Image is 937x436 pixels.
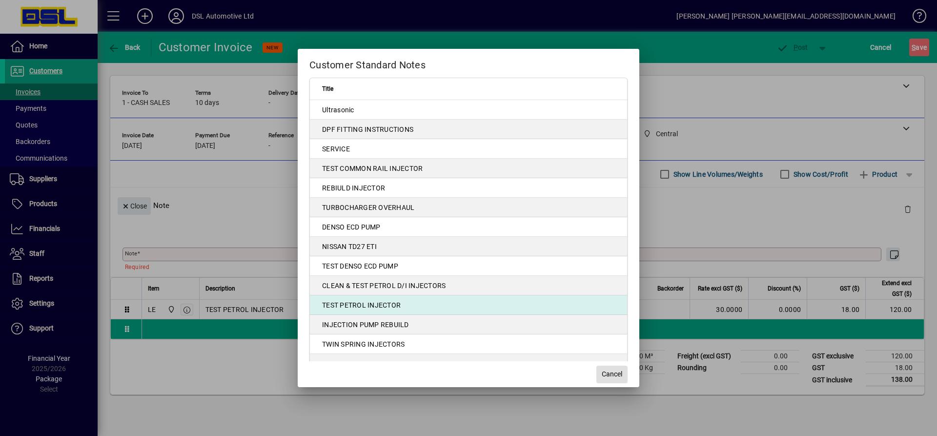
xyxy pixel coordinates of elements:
[322,83,333,94] span: Title
[596,366,628,383] button: Cancel
[298,49,639,77] h2: Customer Standard Notes
[310,159,627,178] td: TEST COMMON RAIL INJECTOR
[602,369,622,379] span: Cancel
[310,334,627,354] td: TWIN SPRING INJECTORS
[310,237,627,256] td: NISSAN TD27 ETI
[310,100,627,120] td: Ultrasonic
[310,120,627,139] td: DPF FITTING INSTRUCTIONS
[310,217,627,237] td: DENSO ECD PUMP
[310,295,627,315] td: TEST PETROL INJECTOR
[310,315,627,334] td: INJECTION PUMP REBUILD
[310,178,627,198] td: REBIULD INJECTOR
[310,256,627,276] td: TEST DENSO ECD PUMP
[310,354,627,374] td: GLOW PLUG FITMENT
[310,198,627,217] td: TURBOCHARGER OVERHAUL
[310,276,627,295] td: CLEAN & TEST PETROL D/I INJECTORS
[310,139,627,159] td: SERVICE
